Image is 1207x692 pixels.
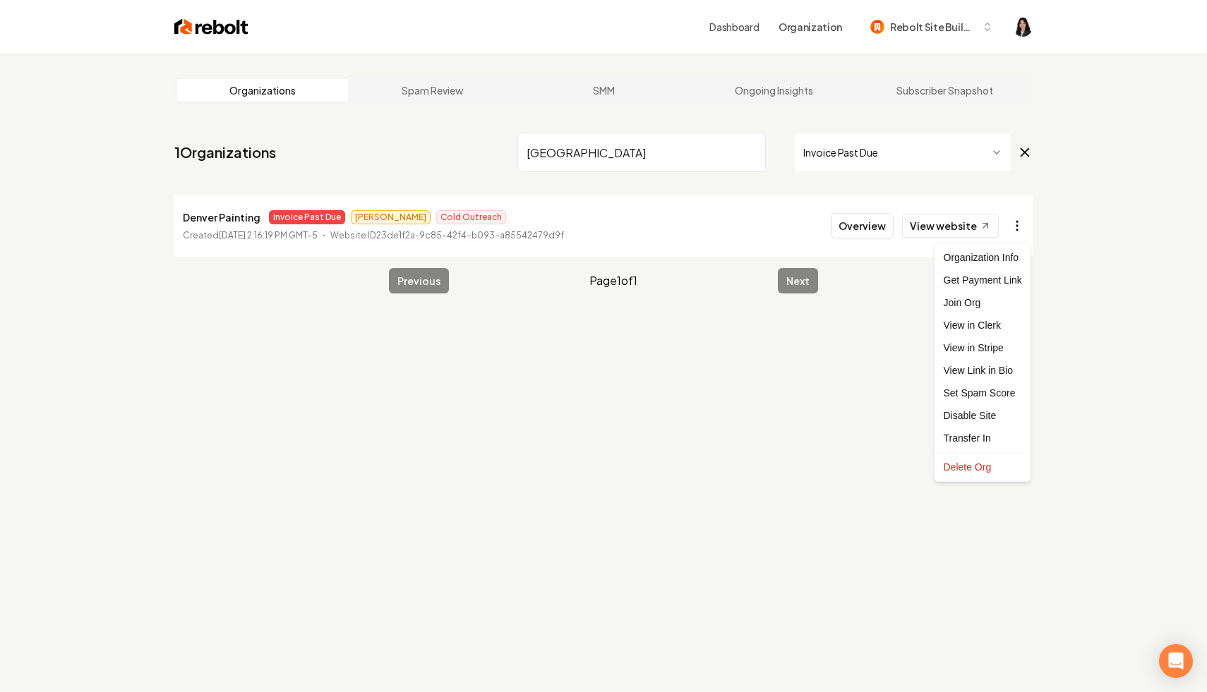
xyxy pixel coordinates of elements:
div: Organization Info [938,246,1028,269]
div: Disable Site [938,404,1028,427]
a: View in Stripe [938,336,1028,359]
div: Get Payment Link [938,269,1028,291]
div: Set Spam Score [938,382,1028,404]
div: Delete Org [938,456,1028,478]
a: View in Clerk [938,314,1028,336]
div: Transfer In [938,427,1028,449]
a: View Link in Bio [938,359,1028,382]
div: Join Org [938,291,1028,314]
